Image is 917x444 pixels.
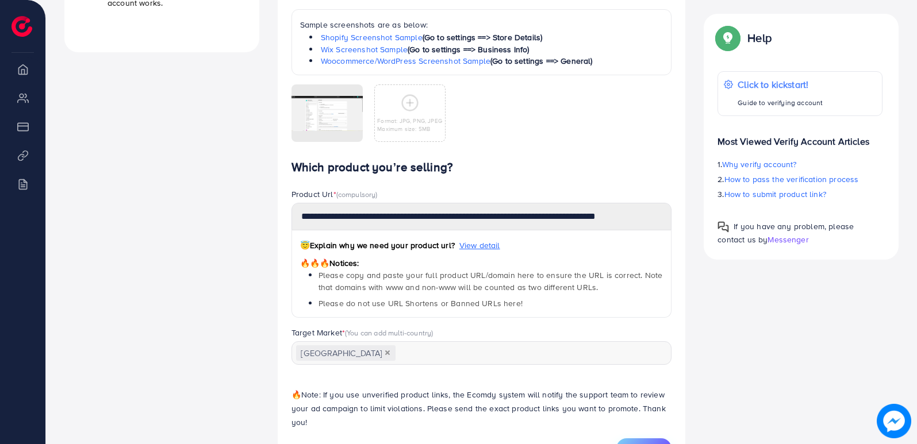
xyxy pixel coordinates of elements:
[291,160,672,175] h4: Which product you’re selling?
[291,96,363,131] img: img uploaded
[377,125,442,133] p: Maximum size: 5MB
[11,16,32,37] img: logo
[718,172,883,186] p: 2.
[423,32,542,43] span: (Go to settings ==> Store Details)
[490,55,592,67] span: (Go to settings ==> General)
[321,32,423,43] a: Shopify Screenshot Sample
[377,117,442,125] p: Format: JPG, PNG, JPEG
[877,404,911,438] img: image
[321,55,490,67] a: Woocommerce/WordPress Screenshot Sample
[300,240,455,251] span: Explain why we need your product url?
[724,188,826,200] span: How to submit product link?
[722,159,797,170] span: Why verify account?
[718,125,883,148] p: Most Viewed Verify Account Articles
[300,257,329,269] span: 🔥🔥🔥
[718,221,729,233] img: Popup guide
[345,327,433,338] span: (You can add multi-country)
[718,187,883,201] p: 3.
[291,388,672,429] p: Note: If you use unverified product links, the Ecomdy system will notify the support team to revi...
[459,240,500,251] span: View detail
[768,234,808,245] span: Messenger
[319,269,662,292] span: Please copy and paste your full product URL/domain here to ensure the URL is correct. Note that d...
[385,350,390,356] button: Deselect Pakistan
[300,18,663,32] p: Sample screenshots are as below:
[296,345,396,361] span: [GEOGRAPHIC_DATA]
[718,28,738,48] img: Popup guide
[300,240,310,251] span: 😇
[408,44,529,55] span: (Go to settings ==> Business Info)
[291,341,672,365] div: Search for option
[291,327,433,338] label: Target Market
[747,31,772,45] p: Help
[300,257,359,269] span: Notices:
[319,298,523,309] span: Please do not use URL Shortens or Banned URLs here!
[291,188,378,200] label: Product Url
[291,389,301,400] span: 🔥
[336,189,378,199] span: (compulsory)
[718,221,854,245] span: If you have any problem, please contact us by
[718,157,883,171] p: 1.
[321,44,408,55] a: Wix Screenshot Sample
[738,96,823,110] p: Guide to verifying account
[397,345,657,362] input: Search for option
[724,173,859,185] span: How to pass the verification process
[738,78,823,91] p: Click to kickstart!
